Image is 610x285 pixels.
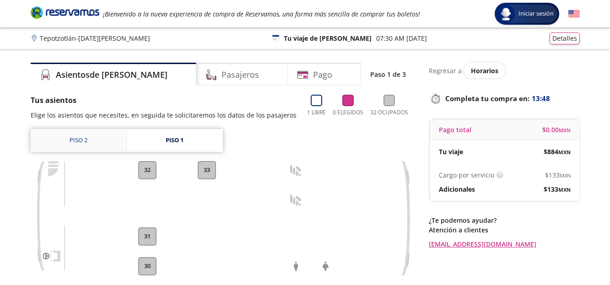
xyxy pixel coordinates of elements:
button: 32 [138,161,157,179]
span: Iniciar sesión [515,9,557,18]
a: Piso 2 [31,129,126,152]
button: 30 [138,257,157,275]
h4: Pago [313,69,332,81]
p: Regresar a [429,66,462,75]
button: English [568,8,580,20]
small: MXN [558,186,571,193]
div: Regresar a ver horarios [429,63,580,78]
span: $ 133 [545,170,571,180]
iframe: Messagebird Livechat Widget [557,232,601,276]
em: ¡Bienvenido a la nueva experiencia de compra de Reservamos, una forma más sencilla de comprar tus... [103,10,420,18]
p: Elige los asientos que necesites, en seguida te solicitaremos los datos de los pasajeros [31,110,297,120]
h4: Asientos de [PERSON_NAME] [56,69,167,81]
span: $ 133 [544,184,571,194]
div: Piso 1 [166,136,184,145]
span: Horarios [471,66,498,75]
button: Detalles [550,32,580,44]
span: $ 884 [544,147,571,156]
span: $ 0.00 [542,125,571,134]
span: 13:48 [532,93,550,104]
p: Tus asientos [31,95,297,106]
a: Piso 1 [127,129,223,152]
button: 33 [198,161,216,179]
p: Pago total [439,125,471,134]
small: MXN [560,172,571,179]
p: ¿Te podemos ayudar? [429,215,580,225]
h4: Pasajeros [221,69,259,81]
p: Atención a clientes [429,225,580,235]
p: 0 Elegidos [333,108,363,117]
small: MXN [559,127,571,134]
a: [EMAIL_ADDRESS][DOMAIN_NAME] [429,239,580,249]
p: Paso 1 de 3 [370,70,406,79]
p: Tepotzotlán - [DATE][PERSON_NAME] [40,33,150,43]
p: Cargo por servicio [439,170,494,180]
p: Tu viaje de [PERSON_NAME] [284,33,372,43]
p: Adicionales [439,184,475,194]
a: Brand Logo [31,5,99,22]
p: 1 Libre [307,108,326,117]
i: Brand Logo [31,5,99,19]
small: MXN [558,149,571,156]
p: Tu viaje [439,147,463,156]
button: 31 [138,227,157,246]
p: Completa tu compra en : [429,92,580,105]
p: 32 Ocupados [370,108,408,117]
p: 07:30 AM [DATE] [376,33,427,43]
